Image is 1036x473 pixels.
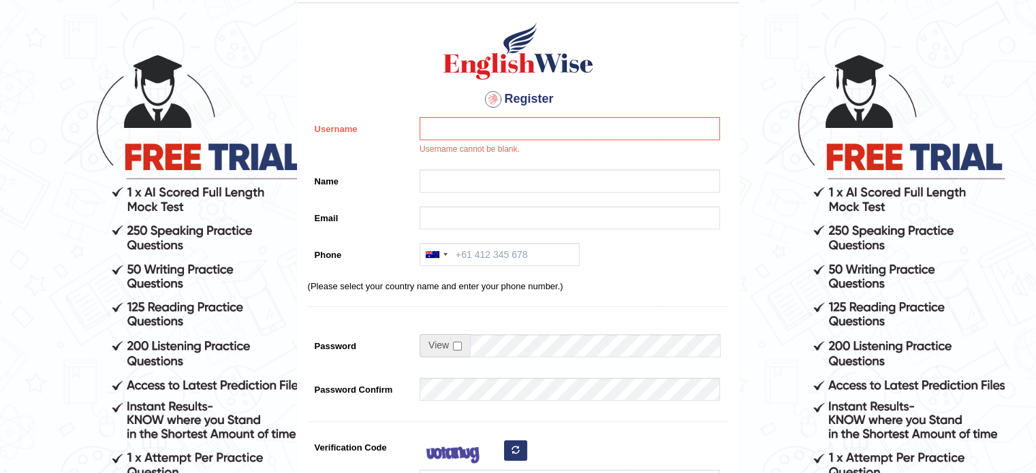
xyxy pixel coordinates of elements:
[308,334,413,353] label: Password
[308,436,413,454] label: Verification Code
[308,378,413,396] label: Password Confirm
[420,244,452,265] div: Australia: +61
[308,88,729,110] h4: Register
[420,243,580,266] input: +61 412 345 678
[308,206,413,225] label: Email
[308,169,413,188] label: Name
[308,280,729,293] p: (Please select your country name and enter your phone number.)
[441,20,596,82] img: Logo of English Wise create a new account for intelligent practice with AI
[308,117,413,135] label: Username
[453,342,462,350] input: Show/Hide Password
[308,243,413,261] label: Phone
